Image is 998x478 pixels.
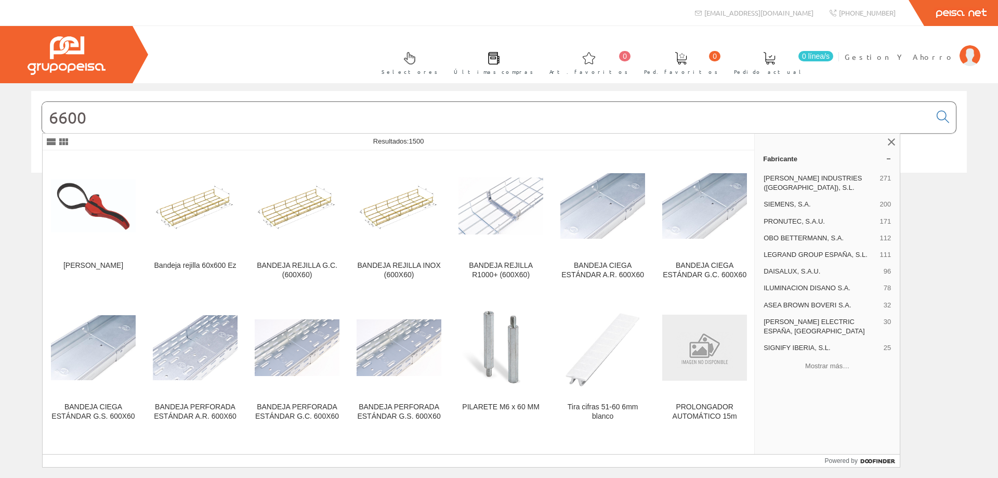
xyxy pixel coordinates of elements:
div: BANDEJA PERFORADA ESTÁNDAR G.S. 600X60 [357,403,441,421]
div: BANDEJA CIEGA ESTÁNDAR A.R. 600X60 [560,261,645,280]
a: Últimas compras [443,43,539,81]
a: Bandeja rejilla 60x600 Ez Bandeja rejilla 60x600 Ez [145,151,246,292]
img: Tira cifras 51-60 6mm blanco [560,305,645,390]
div: BANDEJA PERFORADA ESTÁNDAR A.R. 600X60 [153,403,238,421]
span: SIEMENS, S.A. [764,200,875,209]
a: Llave de correa [PERSON_NAME] [43,151,144,292]
span: 171 [879,217,891,226]
span: ASEA BROWN BOVERI S.A. [764,301,879,310]
img: BANDEJA REJILLA R1000+ (600X60) [458,163,543,248]
a: Fabricante [755,150,900,167]
a: PROLONGADOR AUTOMÁTICO 15m PROLONGADOR AUTOMÁTICO 15m [654,292,755,433]
a: BANDEJA PERFORADA ESTÁNDAR A.R. 600X60 BANDEJA PERFORADA ESTÁNDAR A.R. 600X60 [145,292,246,433]
img: BANDEJA CIEGA ESTÁNDAR G.S. 600X60 [51,315,136,381]
a: Gestion Y Ahorro [845,43,980,53]
div: BANDEJA REJILLA R1000+ (600X60) [458,261,543,280]
img: BANDEJA REJILLA INOX (600X60) [357,180,441,232]
img: BANDEJA PERFORADA ESTÁNDAR A.R. 600X60 [153,305,238,390]
span: ILUMINACION DISANO S.A. [764,283,879,293]
span: 111 [879,250,891,260]
span: SIGNIFY IBERIA, S.L. [764,343,879,353]
div: PROLONGADOR AUTOMÁTICO 15m [662,403,747,421]
img: Llave de correa [51,179,136,232]
span: 200 [879,200,891,209]
a: Powered by [825,455,900,467]
span: Ped. favoritos [644,67,718,77]
span: Pedido actual [734,67,805,77]
span: 30 [884,317,891,336]
span: OBO BETTERMANN, S.A. [764,234,875,243]
div: Bandeja rejilla 60x600 Ez [153,261,238,270]
img: BANDEJA CIEGA ESTÁNDAR G.C. 600X60 [662,173,747,239]
a: Tira cifras 51-60 6mm blanco Tira cifras 51-60 6mm blanco [552,292,653,433]
img: PROLONGADOR AUTOMÁTICO 15m [662,315,747,381]
div: BANDEJA REJILLA INOX (600X60) [357,261,441,280]
a: BANDEJA CIEGA ESTÁNDAR G.C. 600X60 BANDEJA CIEGA ESTÁNDAR G.C. 600X60 [654,151,755,292]
div: Tira cifras 51-60 6mm blanco [560,403,645,421]
span: DAISALUX, S.A.U. [764,267,879,276]
span: Resultados: [373,137,424,145]
span: [PERSON_NAME] INDUSTRIES ([GEOGRAPHIC_DATA]), S.L. [764,174,875,192]
div: [PERSON_NAME] [51,261,136,270]
div: PILARETE M6 x 60 MM [458,403,543,412]
img: BANDEJA PERFORADA ESTÁNDAR G.C. 600X60 [255,319,339,376]
span: PRONUTEC, S.A.U. [764,217,875,226]
a: BANDEJA PERFORADA ESTÁNDAR G.C. 600X60 BANDEJA PERFORADA ESTÁNDAR G.C. 600X60 [246,292,348,433]
span: 78 [884,283,891,293]
img: BANDEJA REJILLA G.C. (600X60) [255,180,339,232]
span: Powered by [825,456,858,466]
div: BANDEJA REJILLA G.C. (600X60) [255,261,339,280]
img: BANDEJA PERFORADA ESTÁNDAR G.S. 600X60 [357,319,441,376]
img: Bandeja rejilla 60x600 Ez [153,180,238,232]
span: Selectores [382,67,438,77]
div: © Grupo Peisa [31,186,967,195]
img: BANDEJA CIEGA ESTÁNDAR A.R. 600X60 [560,163,645,248]
span: 271 [879,174,891,192]
span: LEGRAND GROUP ESPAÑA, S.L. [764,250,875,260]
img: Grupo Peisa [28,36,106,75]
span: Gestion Y Ahorro [845,51,954,62]
button: Mostrar más… [759,357,896,374]
img: PILARETE M6 x 60 MM [458,305,543,390]
div: BANDEJA CIEGA ESTÁNDAR G.S. 600X60 [51,403,136,421]
a: BANDEJA PERFORADA ESTÁNDAR G.S. 600X60 BANDEJA PERFORADA ESTÁNDAR G.S. 600X60 [348,292,450,433]
span: 1500 [409,137,424,145]
span: 96 [884,267,891,276]
span: 0 línea/s [798,51,833,61]
a: BANDEJA REJILLA INOX (600X60) BANDEJA REJILLA INOX (600X60) [348,151,450,292]
span: 25 [884,343,891,353]
a: PILARETE M6 x 60 MM PILARETE M6 x 60 MM [450,292,551,433]
a: BANDEJA CIEGA ESTÁNDAR G.S. 600X60 BANDEJA CIEGA ESTÁNDAR G.S. 600X60 [43,292,144,433]
div: BANDEJA CIEGA ESTÁNDAR G.C. 600X60 [662,261,747,280]
a: BANDEJA CIEGA ESTÁNDAR A.R. 600X60 BANDEJA CIEGA ESTÁNDAR A.R. 600X60 [552,151,653,292]
a: BANDEJA REJILLA G.C. (600X60) BANDEJA REJILLA G.C. (600X60) [246,151,348,292]
span: 32 [884,301,891,310]
span: 0 [709,51,720,61]
span: 0 [619,51,631,61]
span: Art. favoritos [549,67,628,77]
span: Últimas compras [454,67,533,77]
span: 112 [879,234,891,243]
span: [PERSON_NAME] ELECTRIC ESPAÑA, [GEOGRAPHIC_DATA] [764,317,879,336]
a: Selectores [371,43,443,81]
input: Buscar... [42,102,930,133]
span: [PHONE_NUMBER] [839,8,896,17]
a: BANDEJA REJILLA R1000+ (600X60) BANDEJA REJILLA R1000+ (600X60) [450,151,551,292]
span: [EMAIL_ADDRESS][DOMAIN_NAME] [704,8,813,17]
div: BANDEJA PERFORADA ESTÁNDAR G.C. 600X60 [255,403,339,421]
